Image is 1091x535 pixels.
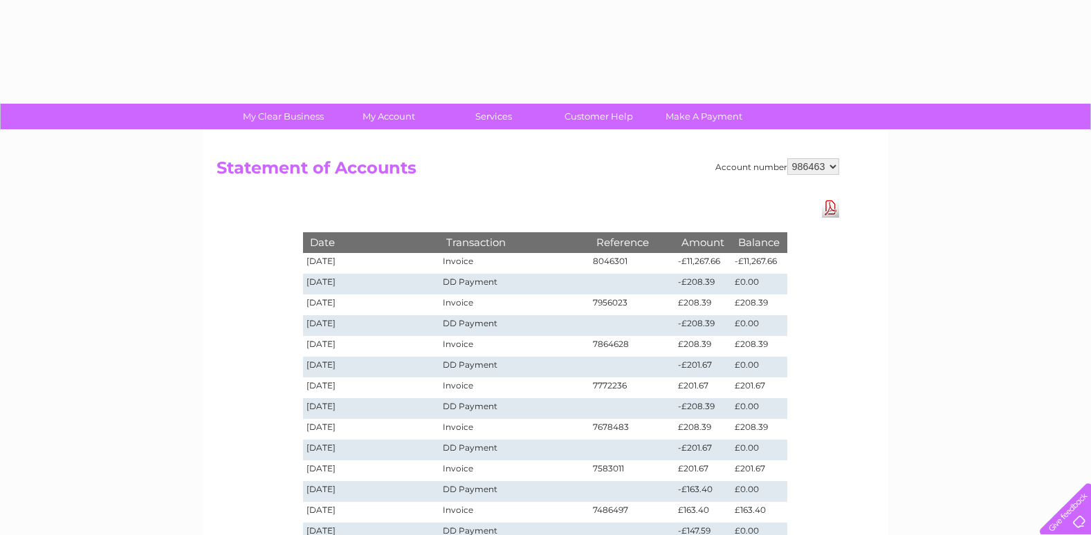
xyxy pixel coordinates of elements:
[303,419,440,440] td: [DATE]
[731,274,787,294] td: £0.00
[439,440,589,460] td: DD Payment
[439,294,589,315] td: Invoice
[675,398,731,419] td: -£208.39
[675,419,731,440] td: £208.39
[675,232,731,252] th: Amount
[437,104,551,129] a: Services
[589,419,675,440] td: 7678483
[675,336,731,357] td: £208.39
[589,377,675,398] td: 7772236
[439,357,589,377] td: DD Payment
[439,481,589,502] td: DD Payment
[303,440,440,460] td: [DATE]
[675,481,731,502] td: -£163.40
[731,377,787,398] td: £201.67
[303,460,440,481] td: [DATE]
[675,253,731,274] td: -£11,267.66
[731,336,787,357] td: £208.39
[675,294,731,315] td: £208.39
[731,440,787,460] td: £0.00
[303,294,440,315] td: [DATE]
[303,357,440,377] td: [DATE]
[731,315,787,336] td: £0.00
[303,481,440,502] td: [DATE]
[675,377,731,398] td: £201.67
[303,336,440,357] td: [DATE]
[731,419,787,440] td: £208.39
[675,460,731,481] td: £201.67
[675,440,731,460] td: -£201.67
[589,336,675,357] td: 7864628
[303,232,440,252] th: Date
[217,158,839,185] h2: Statement of Accounts
[439,253,589,274] td: Invoice
[439,274,589,294] td: DD Payment
[303,502,440,523] td: [DATE]
[822,198,839,218] a: Download Pdf
[226,104,340,129] a: My Clear Business
[303,253,440,274] td: [DATE]
[675,274,731,294] td: -£208.39
[439,315,589,336] td: DD Payment
[589,502,675,523] td: 7486497
[731,502,787,523] td: £163.40
[731,357,787,377] td: £0.00
[731,460,787,481] td: £201.67
[731,398,787,419] td: £0.00
[675,357,731,377] td: -£201.67
[731,294,787,315] td: £208.39
[439,398,589,419] td: DD Payment
[589,294,675,315] td: 7956023
[589,232,675,252] th: Reference
[439,336,589,357] td: Invoice
[731,232,787,252] th: Balance
[331,104,446,129] a: My Account
[589,460,675,481] td: 7583011
[542,104,656,129] a: Customer Help
[731,481,787,502] td: £0.00
[715,158,839,175] div: Account number
[731,253,787,274] td: -£11,267.66
[439,460,589,481] td: Invoice
[439,377,589,398] td: Invoice
[589,253,675,274] td: 8046301
[439,232,589,252] th: Transaction
[439,419,589,440] td: Invoice
[647,104,761,129] a: Make A Payment
[675,502,731,523] td: £163.40
[303,274,440,294] td: [DATE]
[439,502,589,523] td: Invoice
[303,377,440,398] td: [DATE]
[303,315,440,336] td: [DATE]
[303,398,440,419] td: [DATE]
[675,315,731,336] td: -£208.39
